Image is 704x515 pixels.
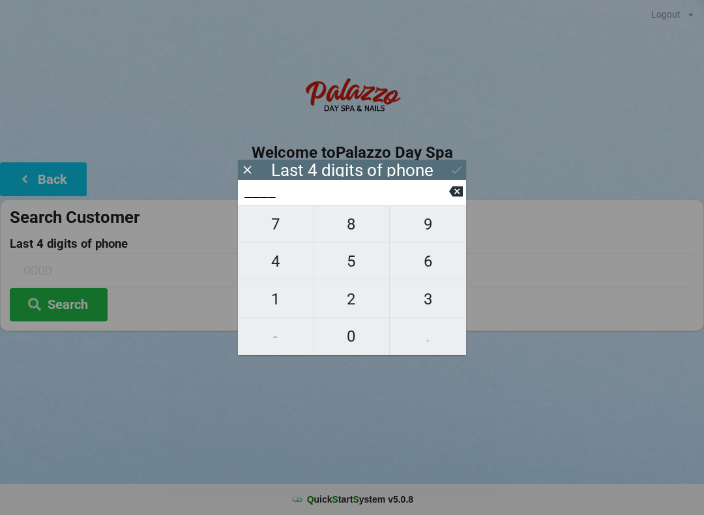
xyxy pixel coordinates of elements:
button: 2 [314,280,390,317]
button: 4 [238,243,314,280]
button: 8 [314,205,390,243]
button: 1 [238,280,314,317]
span: 3 [390,286,466,313]
span: 7 [238,211,314,238]
div: Last 4 digits of phone [271,164,433,177]
button: 6 [390,243,466,280]
span: 9 [390,211,466,238]
span: 4 [238,248,314,275]
span: 8 [314,211,390,238]
button: 7 [238,205,314,243]
span: 5 [314,248,390,275]
button: 3 [390,280,466,317]
button: 5 [314,243,390,280]
button: 9 [390,205,466,243]
span: 6 [390,248,466,275]
button: 0 [314,318,390,355]
span: 0 [314,323,390,350]
span: 2 [314,286,390,313]
span: 1 [238,286,314,313]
